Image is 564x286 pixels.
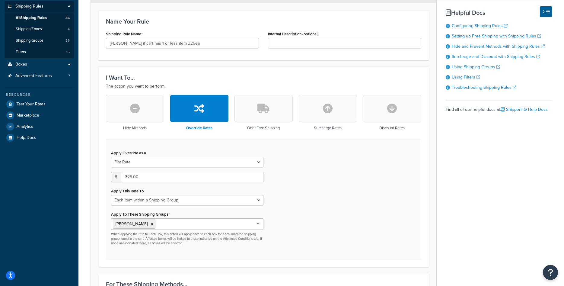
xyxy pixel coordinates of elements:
a: Help Docs [5,132,74,143]
h3: Surcharge Rates [314,126,342,130]
a: Filters15 [5,47,74,58]
a: Shipping Groups36 [5,35,74,46]
a: Configuring Shipping Rules [452,23,508,29]
li: Advanced Features [5,70,74,82]
span: Advanced Features [15,73,52,79]
a: Setting up Free Shipping with Shipping Rules [452,33,541,39]
a: Troubleshooting Shipping Rules [452,84,516,91]
a: Shipping Rules [5,1,74,12]
span: 36 [65,38,70,43]
p: When applying the rate to Each Box, this action will apply once to each box for each indicated sh... [111,232,263,246]
span: Shipping Rules [15,4,43,9]
span: 15 [66,50,70,55]
label: Apply Override as a [111,151,146,155]
span: Help Docs [17,135,36,140]
span: All Shipping Rules [16,15,47,21]
a: Shipping Zones4 [5,24,74,35]
span: Test Your Rates [17,102,46,107]
span: 36 [65,15,70,21]
a: Hide and Prevent Methods with Shipping Rules [452,43,545,50]
p: The action you want to perform. [106,83,421,90]
h3: Offer Free Shipping [247,126,280,130]
button: Open Resource Center [543,265,558,280]
span: 4 [68,27,70,32]
h3: Helpful Docs [446,9,552,16]
a: Analytics [5,121,74,132]
a: Boxes [5,59,74,70]
span: Shipping Groups [16,38,43,43]
h3: Hide Methods [123,126,147,130]
a: Marketplace [5,110,74,121]
a: Test Your Rates [5,99,74,110]
a: Using Shipping Groups [452,64,500,70]
h3: I Want To... [106,74,421,81]
button: Hide Help Docs [540,6,552,17]
a: ShipperHQ Help Docs [501,106,548,113]
span: [PERSON_NAME] [116,221,148,227]
span: Boxes [15,62,27,67]
a: Surcharge and Discount with Shipping Rules [452,53,540,60]
li: Shipping Groups [5,35,74,46]
li: Filters [5,47,74,58]
span: Shipping Zones [16,27,42,32]
a: Advanced Features7 [5,70,74,82]
span: 7 [68,73,70,79]
div: Find all of our helpful docs at: [446,101,552,114]
h3: Name Your Rule [106,18,421,25]
h3: Discount Rates [379,126,405,130]
span: Marketplace [17,113,39,118]
span: Filters [16,50,26,55]
li: Shipping Rules [5,1,74,58]
span: $ [111,172,121,182]
label: Shipping Rule Name [106,32,143,37]
div: Resources [5,92,74,97]
span: Analytics [17,124,33,129]
a: AllShipping Rules36 [5,12,74,24]
li: Shipping Zones [5,24,74,35]
label: Apply This Rate To [111,189,144,193]
label: Internal Description (optional) [268,32,319,36]
label: Apply To These Shipping Groups [111,212,170,217]
h3: Override Rates [186,126,212,130]
a: Using Filters [452,74,480,80]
